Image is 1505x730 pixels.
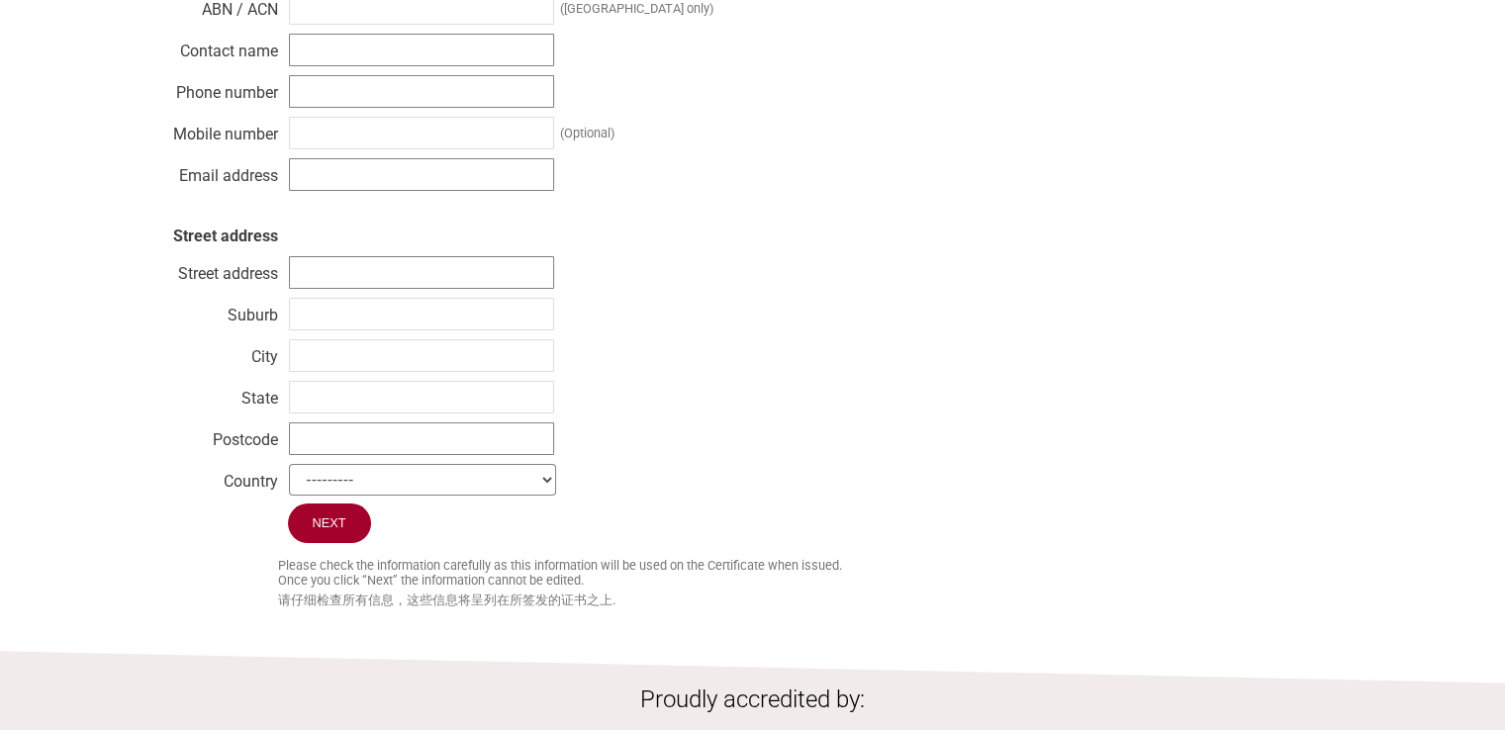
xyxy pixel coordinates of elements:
[130,161,278,181] div: Email address
[560,1,713,16] div: ([GEOGRAPHIC_DATA] only)
[278,558,1376,588] small: Please check the information carefully as this information will be used on the Certificate when i...
[130,37,278,56] div: Contact name
[173,227,278,245] strong: Street address
[130,301,278,320] div: Suburb
[560,126,614,140] div: (Optional)
[130,384,278,404] div: State
[278,593,1376,609] small: 请仔细检查所有信息，这些信息将呈列在所签发的证书之上.
[130,425,278,445] div: Postcode
[130,259,278,279] div: Street address
[130,120,278,139] div: Mobile number
[130,78,278,98] div: Phone number
[130,342,278,362] div: City
[130,467,278,487] div: Country
[288,503,371,543] input: Next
